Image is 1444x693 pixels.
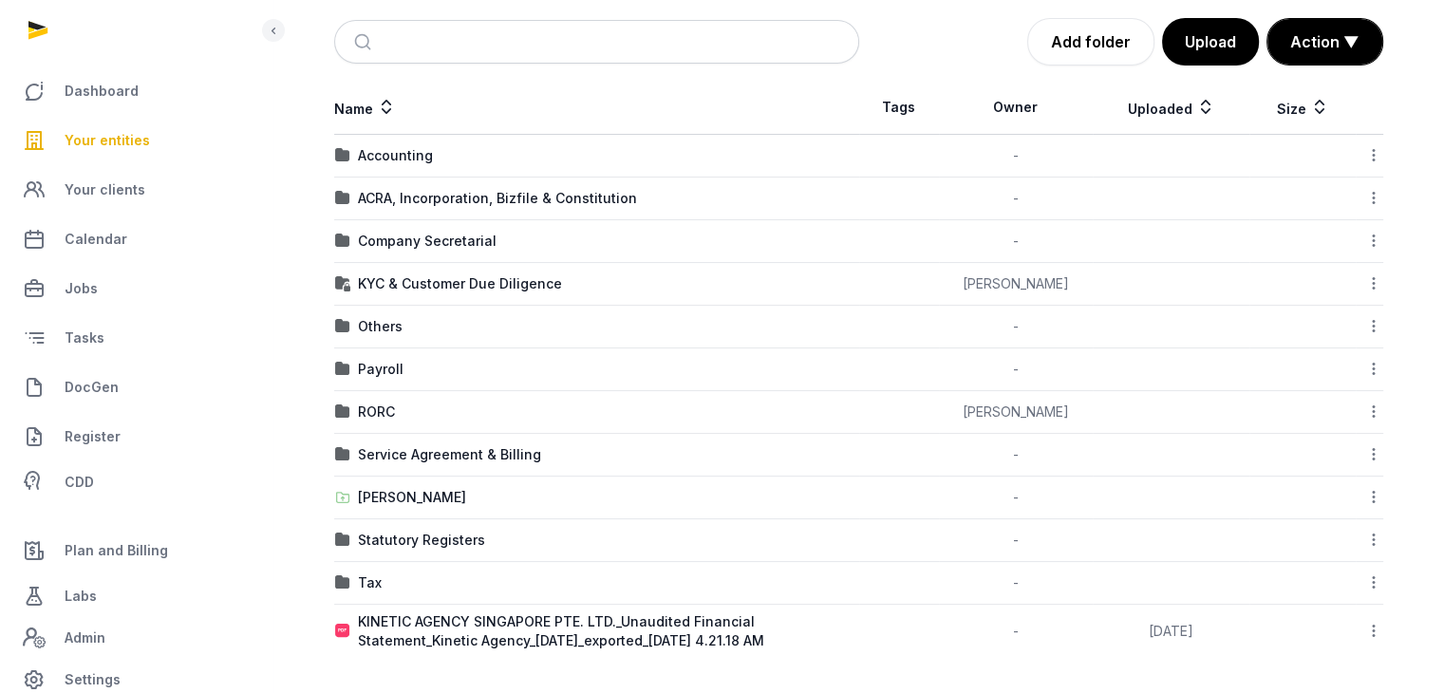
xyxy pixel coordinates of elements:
[65,376,119,399] span: DocGen
[65,425,121,448] span: Register
[939,81,1093,135] th: Owner
[15,266,257,311] a: Jobs
[335,490,350,505] img: folder-upload.svg
[358,573,382,592] div: Tax
[65,668,121,691] span: Settings
[1162,18,1259,66] button: Upload
[334,81,859,135] th: Name
[65,627,105,649] span: Admin
[335,191,350,206] img: folder.svg
[335,533,350,548] img: folder.svg
[358,360,403,379] div: Payroll
[65,585,97,608] span: Labs
[358,445,541,464] div: Service Agreement & Billing
[65,277,98,300] span: Jobs
[15,619,257,657] a: Admin
[358,146,433,165] div: Accounting
[15,315,257,361] a: Tasks
[335,404,350,420] img: folder.svg
[939,348,1093,391] td: -
[15,68,257,114] a: Dashboard
[335,362,350,377] img: folder.svg
[65,539,168,562] span: Plan and Billing
[358,189,637,208] div: ACRA, Incorporation, Bizfile & Constitution
[15,167,257,213] a: Your clients
[335,447,350,462] img: folder.svg
[358,317,403,336] div: Others
[1027,18,1154,66] a: Add folder
[939,178,1093,220] td: -
[15,365,257,410] a: DocGen
[335,234,350,249] img: folder.svg
[65,327,104,349] span: Tasks
[65,228,127,251] span: Calendar
[939,135,1093,178] td: -
[335,319,350,334] img: folder.svg
[939,434,1093,477] td: -
[358,531,485,550] div: Statutory Registers
[358,612,858,650] div: KINETIC AGENCY SINGAPORE PTE. LTD._Unaudited Financial Statement_Kinetic Agency_[DATE]_exported_[...
[1249,81,1356,135] th: Size
[343,21,387,63] button: Submit
[859,81,939,135] th: Tags
[1267,19,1382,65] button: Action ▼
[65,80,139,103] span: Dashboard
[358,232,497,251] div: Company Secretarial
[939,306,1093,348] td: -
[939,605,1093,659] td: -
[335,148,350,163] img: folder.svg
[335,624,350,639] img: pdf.svg
[1149,623,1193,639] span: [DATE]
[358,403,395,421] div: RORC
[939,391,1093,434] td: [PERSON_NAME]
[335,276,350,291] img: folder-locked-icon.svg
[358,274,562,293] div: KYC & Customer Due Diligence
[335,575,350,590] img: folder.svg
[15,573,257,619] a: Labs
[939,562,1093,605] td: -
[939,477,1093,519] td: -
[939,519,1093,562] td: -
[15,528,257,573] a: Plan and Billing
[65,471,94,494] span: CDD
[65,129,150,152] span: Your entities
[65,178,145,201] span: Your clients
[358,488,466,507] div: [PERSON_NAME]
[15,463,257,501] a: CDD
[15,118,257,163] a: Your entities
[939,220,1093,263] td: -
[1093,81,1249,135] th: Uploaded
[15,414,257,459] a: Register
[15,216,257,262] a: Calendar
[939,263,1093,306] td: [PERSON_NAME]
